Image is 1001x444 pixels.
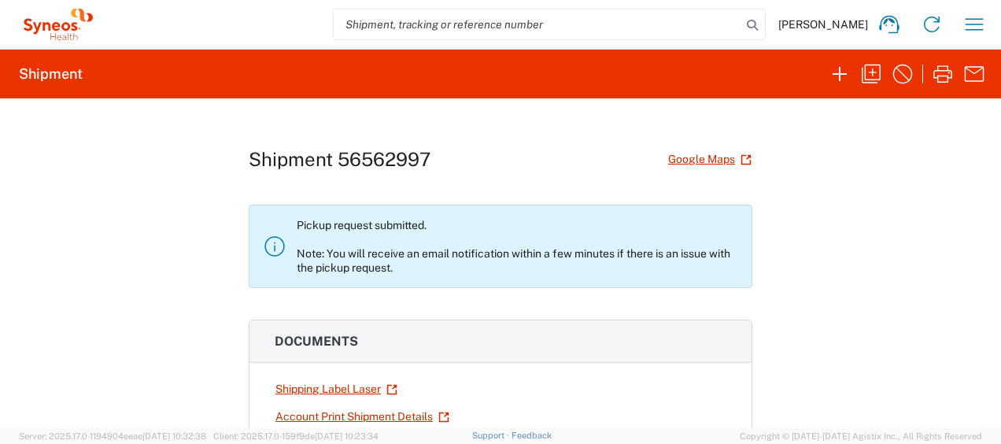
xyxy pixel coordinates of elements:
h1: Shipment 56562997 [249,148,430,171]
a: Feedback [512,431,552,440]
a: Support [472,431,512,440]
input: Shipment, tracking or reference number [334,9,741,39]
a: Account Print Shipment Details [275,403,450,431]
p: Pickup request submitted. Note: You will receive an email notification within a few minutes if th... [297,218,739,275]
span: [DATE] 10:32:38 [142,431,206,441]
span: Copyright © [DATE]-[DATE] Agistix Inc., All Rights Reserved [740,429,982,443]
a: Shipping Label Laser [275,376,398,403]
a: Google Maps [667,146,752,173]
span: Documents [275,334,358,349]
span: Client: 2025.17.0-159f9de [213,431,379,441]
h2: Shipment [19,65,83,83]
span: [PERSON_NAME] [778,17,868,31]
span: [DATE] 10:23:34 [315,431,379,441]
span: Server: 2025.17.0-1194904eeae [19,431,206,441]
